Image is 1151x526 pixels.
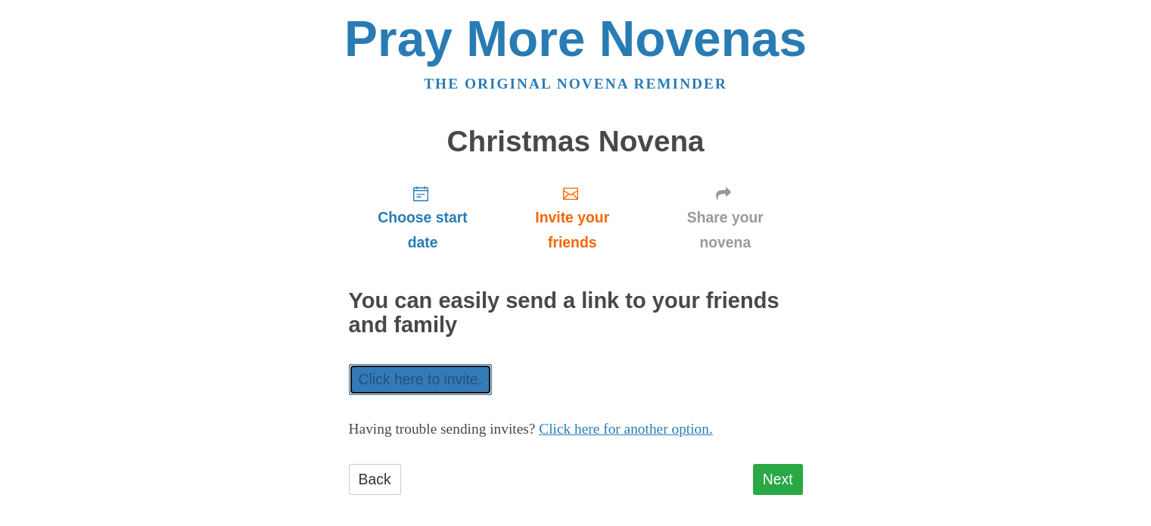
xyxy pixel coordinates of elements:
a: Click here for another option. [539,421,713,437]
a: Next [753,464,803,495]
h2: You can easily send a link to your friends and family [349,289,803,338]
a: Click here to invite. [349,364,493,395]
a: Share your novena [648,173,803,263]
span: Having trouble sending invites? [349,421,536,437]
h1: Christmas Novena [349,126,803,158]
span: Invite your friends [512,205,632,255]
a: Back [349,464,401,495]
span: Share your novena [663,205,788,255]
a: Choose start date [349,173,497,263]
a: Pray More Novenas [344,11,807,67]
a: Invite your friends [496,173,647,263]
a: The original novena reminder [424,76,727,92]
span: Choose start date [364,205,482,255]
